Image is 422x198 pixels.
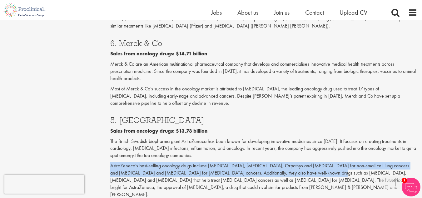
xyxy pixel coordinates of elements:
[110,85,417,107] p: Most of Merck & Co’s success in the oncology market is attributed to [MEDICAL_DATA], the leading ...
[110,128,207,134] b: Sales from oncology drugs: $13.73 billion
[110,50,207,57] b: Sales from oncology drugs: $14.71 billion
[237,8,258,17] a: About us
[211,8,222,17] a: Jobs
[4,175,84,194] iframe: reCAPTCHA
[340,8,367,17] a: Upload CV
[110,162,417,198] p: AstraZeneca’s best-selling oncology drugs include [MEDICAL_DATA], [MEDICAL_DATA], Orpathys and [M...
[110,39,417,47] h3: 6. Merck & Co
[274,8,290,17] a: Join us
[305,8,324,17] a: Contact
[402,178,420,196] img: Chatbot
[110,116,417,124] h3: 5. [GEOGRAPHIC_DATA]
[110,61,417,82] p: Merck & Co are an American multinational pharmaceutical company that develops and commercialises ...
[110,138,417,160] p: The British-Swedish biopharma giant AstraZeneca has been known for developing innovative medicine...
[402,178,407,183] span: 1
